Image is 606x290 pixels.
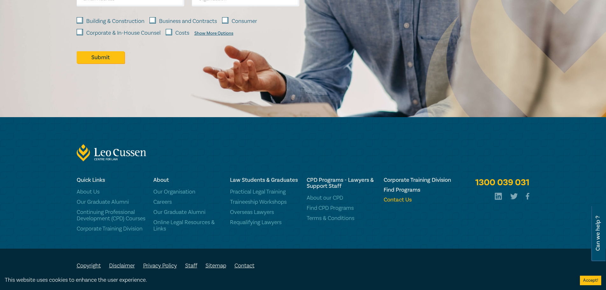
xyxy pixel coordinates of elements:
a: Copyright [77,262,101,269]
a: About Us [77,189,146,195]
a: Our Graduate Alumni [77,199,146,205]
button: Submit [77,51,124,63]
label: Corporate & In-House Counsel [86,29,161,37]
a: Terms & Conditions [307,215,376,222]
a: Our Organisation [153,189,222,195]
a: Corporate Training Division [77,226,146,232]
label: Business and Contracts [159,17,217,25]
h6: CPD Programs - Lawyers & Support Staff [307,177,376,189]
a: Sitemap [205,262,226,269]
a: Contact Us [384,197,453,203]
h6: Law Students & Graduates [230,177,299,183]
a: Privacy Policy [143,262,177,269]
a: Traineeship Workshops [230,199,299,205]
label: Consumer [232,17,257,25]
a: Disclaimer [109,262,135,269]
a: Overseas Lawyers [230,209,299,216]
a: 1300 039 031 [475,177,529,188]
a: Online Legal Resources & Links [153,219,222,232]
h6: About [153,177,222,183]
a: Find Programs [384,187,453,193]
a: Requalifying Lawyers [230,219,299,226]
a: Practical Legal Training [230,189,299,195]
a: Our Graduate Alumni [153,209,222,216]
h6: Quick Links [77,177,146,183]
a: Careers [153,199,222,205]
span: Can we help ? [595,209,601,258]
button: Accept cookies [580,276,601,285]
div: Show More Options [194,31,233,36]
label: Building & Construction [86,17,144,25]
label: Costs [175,29,189,37]
div: This website uses cookies to enhance the user experience. [5,276,570,284]
a: Continuing Professional Development (CPD) Courses [77,209,146,222]
a: Staff [185,262,197,269]
a: Find CPD Programs [307,205,376,211]
a: Corporate Training Division [384,177,453,183]
a: About our CPD [307,195,376,201]
a: Contact [234,262,254,269]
